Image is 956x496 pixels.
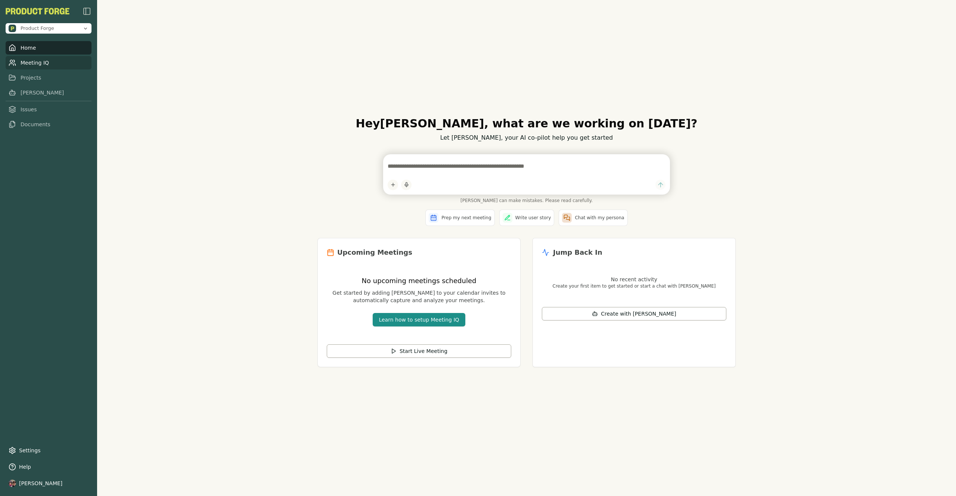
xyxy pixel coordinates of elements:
img: Product Forge [9,25,16,32]
button: PF-Logo [6,8,69,15]
span: Product Forge [21,25,54,32]
img: sidebar [83,7,91,16]
button: Start dictation [401,180,412,190]
a: Settings [6,444,91,457]
button: Prep my next meeting [425,210,494,226]
span: Start Live Meeting [400,347,447,355]
a: Issues [6,103,91,116]
a: Projects [6,71,91,84]
p: Create your first item to get started or start a chat with [PERSON_NAME] [542,283,726,289]
span: Prep my next meeting [441,215,491,221]
p: No recent activity [542,276,726,283]
p: Get started by adding [PERSON_NAME] to your calendar invites to automatically capture and analyze... [327,289,511,304]
a: Meeting IQ [6,56,91,69]
button: Add content to chat [388,180,398,190]
h1: Hey [PERSON_NAME] , what are we working on [DATE]? [317,117,736,130]
span: Chat with my persona [575,215,624,221]
button: Help [6,460,91,474]
button: Start Live Meeting [327,344,511,358]
h2: Jump Back In [553,247,602,258]
button: Send message [655,180,665,190]
a: Documents [6,118,91,131]
button: Create with [PERSON_NAME] [542,307,726,320]
button: Open organization switcher [6,23,91,34]
h3: No upcoming meetings scheduled [327,276,511,286]
p: Let [PERSON_NAME], your AI co-pilot help you get started [317,133,736,142]
h2: Upcoming Meetings [337,247,412,258]
img: profile [9,480,16,487]
button: Learn how to setup Meeting IQ [373,313,465,326]
button: [PERSON_NAME] [6,477,91,490]
span: Write user story [515,215,551,221]
span: Create with [PERSON_NAME] [601,310,676,317]
button: Write user story [499,210,555,226]
img: Product Forge [6,8,69,15]
a: Home [6,41,91,55]
span: [PERSON_NAME] can make mistakes. Please read carefully. [383,198,670,204]
a: [PERSON_NAME] [6,86,91,99]
button: Chat with my persona [559,210,627,226]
